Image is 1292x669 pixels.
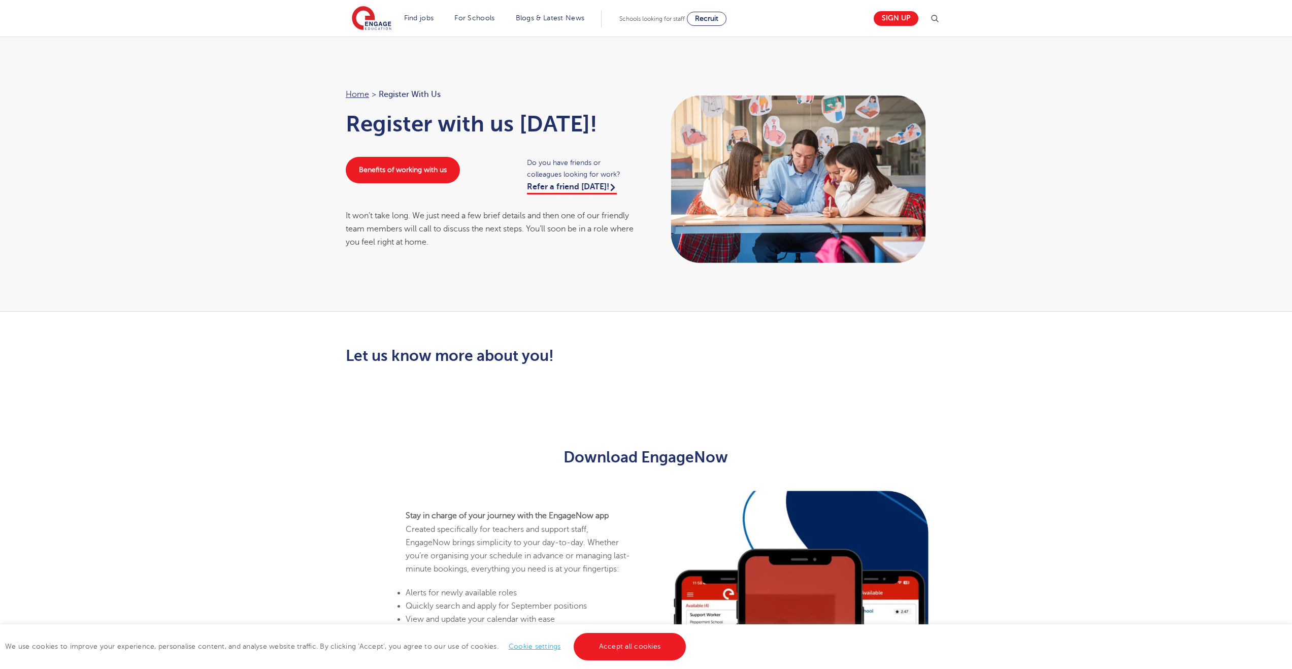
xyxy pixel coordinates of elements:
span: Schools looking for staff [619,15,685,22]
h1: Register with us [DATE]! [346,111,636,137]
span: > [372,90,376,99]
nav: breadcrumb [346,88,636,101]
a: For Schools [454,14,494,22]
h2: Download EngageNow [397,449,895,466]
li: View and update your calendar with ease [406,613,633,626]
a: Cookie settings [509,643,561,650]
a: Accept all cookies [574,633,686,660]
a: Sign up [874,11,918,26]
span: Register with us [379,88,441,101]
a: Recruit [687,12,726,26]
span: We use cookies to improve your experience, personalise content, and analyse website traffic. By c... [5,643,688,650]
div: It won’t take long. We just need a few brief details and then one of our friendly team members wi... [346,209,636,249]
span: Do you have friends or colleagues looking for work? [527,157,636,180]
a: Blogs & Latest News [516,14,585,22]
li: Quickly search and apply for September positions [406,599,633,613]
a: Home [346,90,369,99]
img: Engage Education [352,6,391,31]
a: Refer a friend [DATE]! [527,182,617,194]
strong: Stay in charge of your journey with the EngageNow app [406,511,609,520]
span: Recruit [695,15,718,22]
p: Created specifically for teachers and support staff, EngageNow brings simplicity to your day-to-d... [406,509,633,576]
h2: Let us know more about you! [346,347,741,364]
a: Benefits of working with us [346,157,460,183]
a: Find jobs [404,14,434,22]
li: Alerts for newly available roles [406,586,633,599]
